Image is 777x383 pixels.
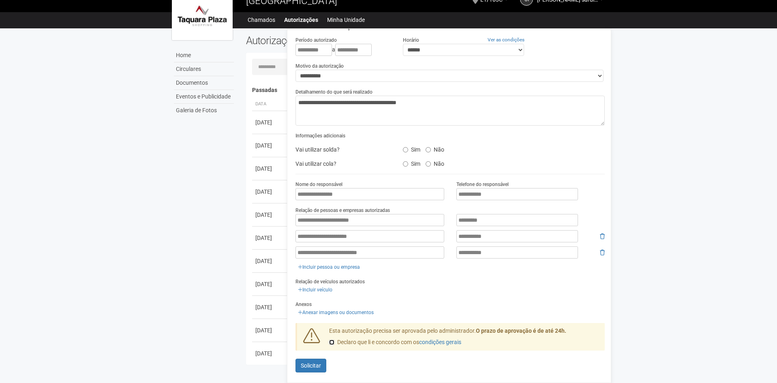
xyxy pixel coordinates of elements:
[252,98,289,111] th: Data
[600,250,605,255] i: Remover
[301,362,321,369] span: Solicitar
[295,36,337,44] label: Período autorizado
[246,34,420,47] h2: Autorizações
[403,147,408,152] input: Sim
[295,62,344,70] label: Motivo da autorização
[295,359,326,372] button: Solicitar
[174,49,234,62] a: Home
[295,308,376,317] a: Anexar imagens ou documentos
[295,263,362,272] a: Incluir pessoa ou empresa
[295,278,365,285] label: Relação de veículos autorizados
[323,327,605,351] div: Esta autorização precisa ser aprovada pelo administrador.
[456,181,509,188] label: Telefone do responsável
[248,14,275,26] a: Chamados
[174,62,234,76] a: Circulares
[403,36,419,44] label: Horário
[174,76,234,90] a: Documentos
[255,165,285,173] div: [DATE]
[426,147,431,152] input: Não
[426,143,444,153] label: Não
[174,90,234,104] a: Eventos e Publicidade
[255,234,285,242] div: [DATE]
[174,104,234,117] a: Galeria de Fotos
[426,158,444,167] label: Não
[295,88,372,96] label: Detalhamento do que será realizado
[289,158,396,170] div: Vai utilizar cola?
[255,118,285,126] div: [DATE]
[419,339,461,345] a: condições gerais
[476,327,566,334] strong: O prazo de aprovação é de até 24h.
[255,188,285,196] div: [DATE]
[600,233,605,239] i: Remover
[403,161,408,167] input: Sim
[295,132,345,139] label: Informações adicionais
[255,349,285,357] div: [DATE]
[295,207,390,214] label: Relação de pessoas e empresas autorizadas
[284,14,318,26] a: Autorizações
[289,143,396,156] div: Vai utilizar solda?
[255,257,285,265] div: [DATE]
[327,14,365,26] a: Minha Unidade
[255,141,285,150] div: [DATE]
[295,181,342,188] label: Nome do responsável
[329,340,334,345] input: Declaro que li e concordo com oscondições gerais
[295,22,605,30] h3: Nova Autorização
[295,285,335,294] a: Incluir veículo
[426,161,431,167] input: Não
[295,301,312,308] label: Anexos
[403,143,420,153] label: Sim
[329,338,461,347] label: Declaro que li e concordo com os
[403,158,420,167] label: Sim
[255,303,285,311] div: [DATE]
[255,280,285,288] div: [DATE]
[488,37,524,43] a: Ver as condições
[255,326,285,334] div: [DATE]
[255,211,285,219] div: [DATE]
[252,87,599,93] h4: Passadas
[295,44,390,56] div: a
